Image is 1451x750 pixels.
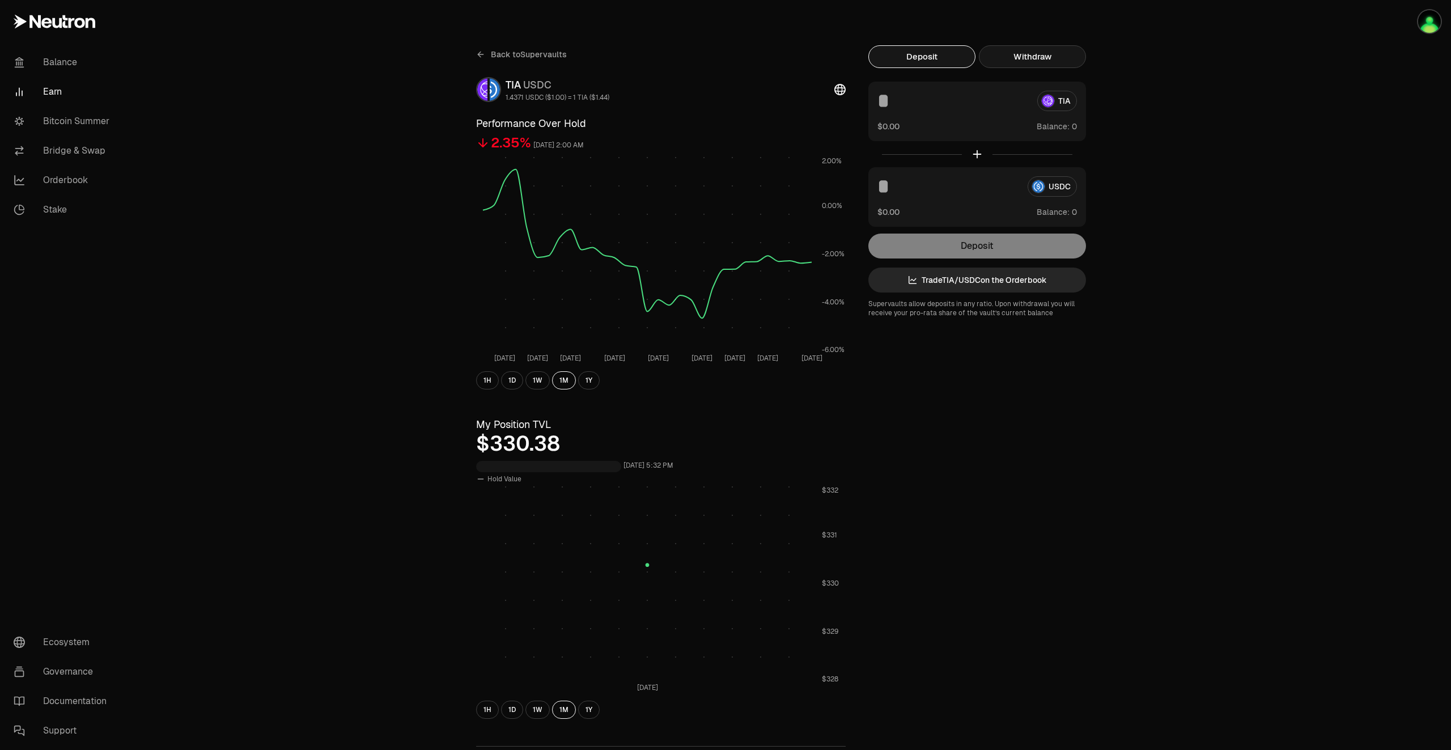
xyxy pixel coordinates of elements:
tspan: $329 [822,627,838,636]
button: 1Y [578,701,600,719]
span: USDC [523,78,551,91]
span: Back to Supervaults [491,49,567,60]
button: $0.00 [877,206,900,218]
a: Bridge & Swap [5,136,122,166]
tspan: $328 [822,675,838,684]
button: Withdraw [979,45,1086,68]
tspan: [DATE] [527,354,548,363]
img: portefeuilleterra [1418,10,1441,33]
h3: My Position TVL [476,417,846,433]
button: 1Y [578,371,600,389]
tspan: [DATE] [724,354,745,363]
tspan: 2.00% [822,156,842,166]
h3: Performance Over Hold [476,116,846,132]
span: Balance: [1037,206,1070,218]
tspan: $332 [822,486,838,495]
a: Stake [5,195,122,224]
tspan: -2.00% [822,249,845,259]
div: $330.38 [476,433,846,455]
button: 1W [525,701,550,719]
img: USDC Logo [490,78,500,101]
p: Supervaults allow deposits in any ratio. Upon withdrawal you will receive your pro-rata share of ... [868,299,1086,317]
tspan: [DATE] [757,354,778,363]
button: Deposit [868,45,975,68]
button: $0.00 [877,120,900,132]
div: 1.4371 USDC ($1.00) = 1 TIA ($1.44) [506,93,609,102]
tspan: -6.00% [822,345,845,354]
a: Earn [5,77,122,107]
tspan: [DATE] [691,354,712,363]
a: Documentation [5,687,122,716]
a: Bitcoin Summer [5,107,122,136]
div: [DATE] 5:32 PM [623,459,673,472]
tspan: [DATE] [494,354,515,363]
a: Back toSupervaults [476,45,567,63]
a: Orderbook [5,166,122,195]
a: Ecosystem [5,628,122,657]
button: 1H [476,701,499,719]
img: TIA Logo [477,78,487,101]
span: Balance: [1037,121,1070,132]
button: 1D [501,701,523,719]
button: 1M [552,701,576,719]
tspan: [DATE] [801,354,822,363]
tspan: [DATE] [604,354,625,363]
tspan: [DATE] [560,354,581,363]
button: 1H [476,371,499,389]
a: TradeTIA/USDCon the Orderbook [868,268,1086,293]
tspan: [DATE] [637,683,658,692]
tspan: [DATE] [648,354,669,363]
a: Governance [5,657,122,687]
tspan: $331 [822,531,837,540]
button: 1D [501,371,523,389]
button: 1W [525,371,550,389]
a: Support [5,716,122,745]
tspan: -4.00% [822,298,845,307]
span: Hold Value [487,474,521,484]
tspan: $330 [822,579,839,588]
a: Balance [5,48,122,77]
div: 2.35% [491,134,531,152]
div: [DATE] 2:00 AM [533,139,584,152]
button: 1M [552,371,576,389]
tspan: 0.00% [822,201,842,210]
div: TIA [506,77,609,93]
